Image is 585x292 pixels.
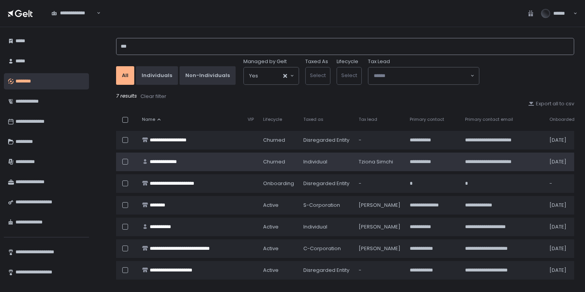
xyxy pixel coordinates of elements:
div: Individual [303,158,349,165]
span: Yes [249,72,258,80]
div: [DATE] [549,202,581,209]
div: Search for option [368,67,479,84]
label: Lifecycle [337,58,358,65]
span: Select [341,72,357,79]
button: Non-Individuals [180,66,236,85]
div: Search for option [244,67,299,84]
span: Tax Lead [368,58,390,65]
div: S-Corporation [303,202,349,209]
div: - [359,180,400,187]
div: [DATE] [549,267,581,274]
div: Search for option [46,5,101,21]
button: All [116,66,134,85]
span: Select [310,72,326,79]
span: Name [142,117,155,122]
div: [PERSON_NAME] [359,245,400,252]
div: [DATE] [549,245,581,252]
div: 7 results [116,93,574,100]
span: Lifecycle [263,117,282,122]
input: Search for option [374,72,470,80]
span: Primary contact [410,117,444,122]
div: Non-Individuals [185,72,230,79]
span: Onboarded on [549,117,581,122]
div: Disregarded Entity [303,137,349,144]
span: Primary contact email [465,117,513,122]
div: Individual [303,223,349,230]
div: - [359,267,400,274]
div: Disregarded Entity [303,180,349,187]
span: onboarding [263,180,294,187]
button: Clear Selected [283,74,287,78]
span: active [263,245,279,252]
span: Tax lead [359,117,377,122]
span: active [263,202,279,209]
div: Disregarded Entity [303,267,349,274]
button: Clear filter [140,93,167,100]
div: - [549,180,581,187]
span: churned [263,137,285,144]
input: Search for option [258,72,282,80]
div: [DATE] [549,137,581,144]
div: Individuals [142,72,172,79]
span: active [263,223,279,230]
div: [PERSON_NAME] [359,202,400,209]
span: Managed by Gelt [243,58,287,65]
div: All [122,72,128,79]
label: Taxed As [305,58,328,65]
span: active [263,267,279,274]
span: churned [263,158,285,165]
div: [DATE] [549,158,581,165]
span: VIP [248,117,254,122]
button: Export all to csv [528,100,574,107]
div: C-Corporation [303,245,349,252]
button: Individuals [136,66,178,85]
div: Tziona Simchi [359,158,400,165]
div: Clear filter [140,93,166,100]
div: [DATE] [549,223,581,230]
div: [PERSON_NAME] [359,223,400,230]
span: Taxed as [303,117,323,122]
div: - [359,137,400,144]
